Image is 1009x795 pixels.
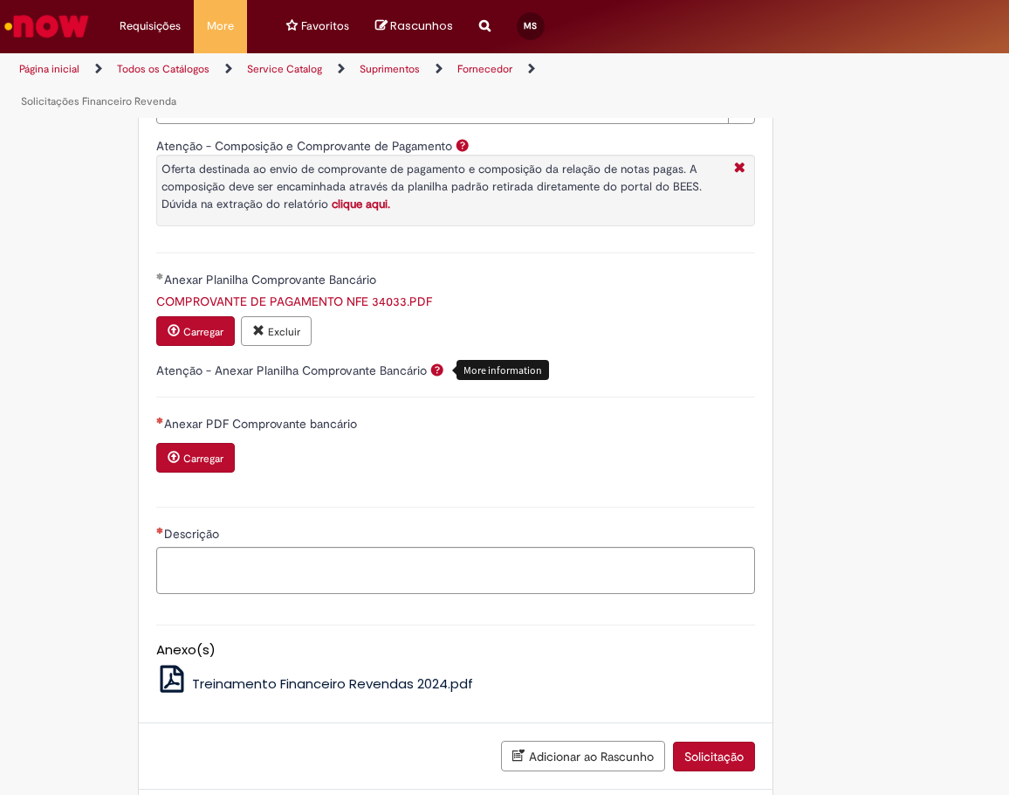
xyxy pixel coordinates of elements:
[524,20,537,31] span: MS
[117,62,209,76] a: Todos os Catálogos
[247,62,322,76] a: Service Catalog
[268,325,300,339] small: Excluir
[164,272,380,287] span: Anexar Planilha Comprovante Bancário
[2,9,92,44] img: ServiceNow
[156,527,164,534] span: Necessários
[156,138,452,154] label: Atenção - Composição e Comprovante de Pagamento
[452,138,473,152] span: Ajuda para Atenção - Composição e Comprovante de Pagamento
[501,741,665,771] button: Adicionar ao Rascunho
[164,526,223,542] span: Descrição
[156,547,756,594] textarea: Descrição
[161,162,702,211] span: Oferta destinada ao envio de comprovante de pagamento e composição da relação de notas pagas. A c...
[156,316,235,346] button: Carregar anexo de Anexar Planilha Comprovante Bancário Required
[192,674,473,693] span: Treinamento Financeiro Revendas 2024.pdf
[120,17,181,35] span: Requisições
[156,294,432,309] a: Download de COMPROVANTE DE PAGAMENTO NFE 34033.PDF
[673,742,755,771] button: Solicitação
[456,360,549,380] div: More information
[156,363,427,378] label: Atenção - Anexar Planilha Comprovante Bancário
[183,325,223,339] small: Carregar
[156,674,474,693] a: Treinamento Financeiro Revendas 2024.pdf
[360,62,420,76] a: Suprimentos
[164,416,360,432] span: Anexar PDF Comprovante bancário
[156,443,235,473] button: Carregar anexo de Anexar PDF Comprovante bancário Required
[457,62,512,76] a: Fornecedor
[156,417,164,424] span: Necessários
[207,17,234,35] span: More
[730,160,750,178] i: Fechar More information Por question_atencao
[332,197,390,211] a: clique aqui.
[241,316,312,346] button: Excluir anexo COMPROVANTE DE PAGAMENTO NFE 34033.PDF
[21,94,176,108] a: Solicitações Financeiro Revenda
[390,17,453,34] span: Rascunhos
[301,17,349,35] span: Favoritos
[19,62,79,76] a: Página inicial
[375,17,453,34] a: No momento, sua lista de rascunhos tem 0 Itens
[183,452,223,466] small: Carregar
[427,363,448,377] span: Ajuda para Atenção - Anexar Planilha Comprovante Bancário
[156,643,756,658] h5: Anexo(s)
[156,273,164,280] span: Obrigatório Preenchido
[13,53,575,118] ul: Trilhas de página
